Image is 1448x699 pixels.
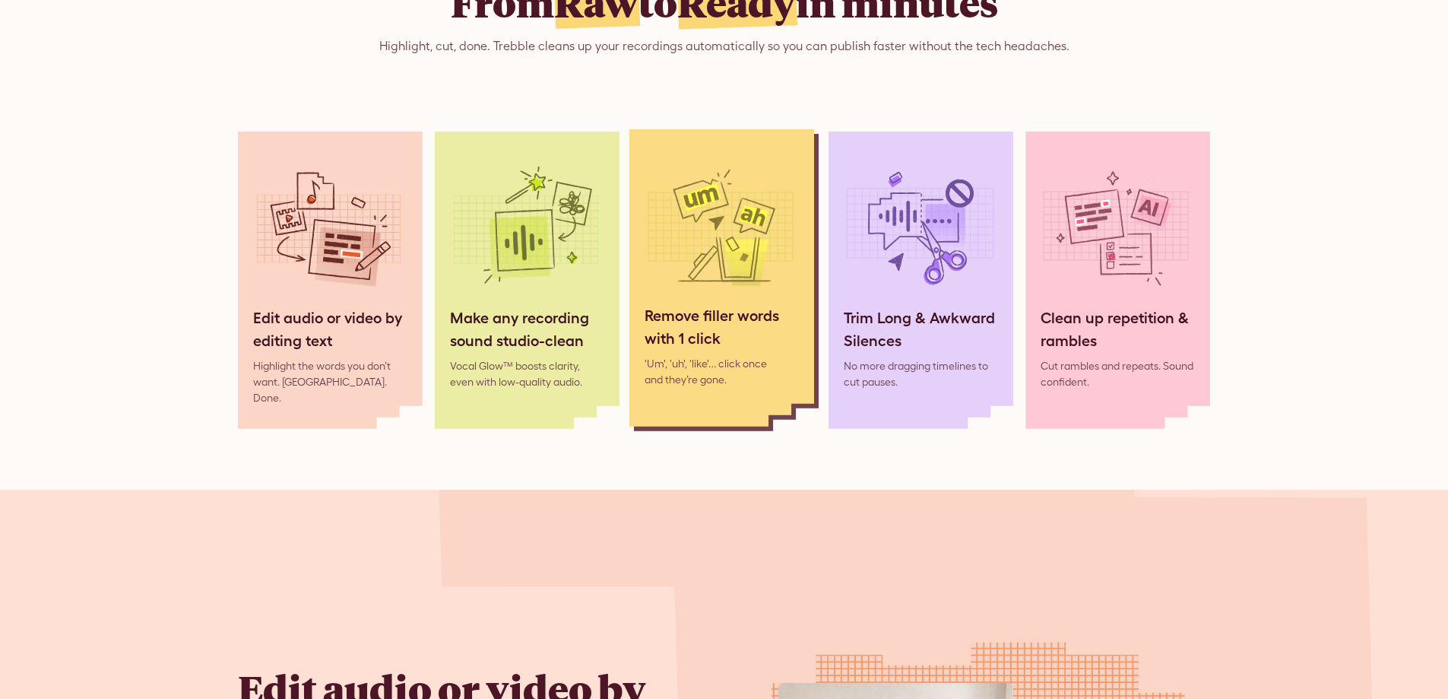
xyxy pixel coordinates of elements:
[645,304,799,350] div: Remove filler words with 1 click
[450,307,604,352] div: Make any recording sound studio-clean
[253,358,407,406] div: Highlight the words you don’t want. [GEOGRAPHIC_DATA]. Done.
[1041,307,1195,352] div: Clean up repetition & rambles
[379,37,1069,56] div: Highlight, cut, done. Trebble cleans up your recordings automatically so you can publish faster w...
[253,307,407,352] div: Edit audio or video by editing text
[1041,358,1195,390] div: Cut rambles and repeats. Sound confident.
[645,356,767,388] div: 'Um', 'uh', 'like'… click once and they’re gone.
[450,358,604,390] div: Vocal Glow™ boosts clarity, even with low-quality audio.
[844,358,998,390] div: No more dragging timelines to cut pauses.
[844,307,998,352] div: Trim Long & Awkward Silences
